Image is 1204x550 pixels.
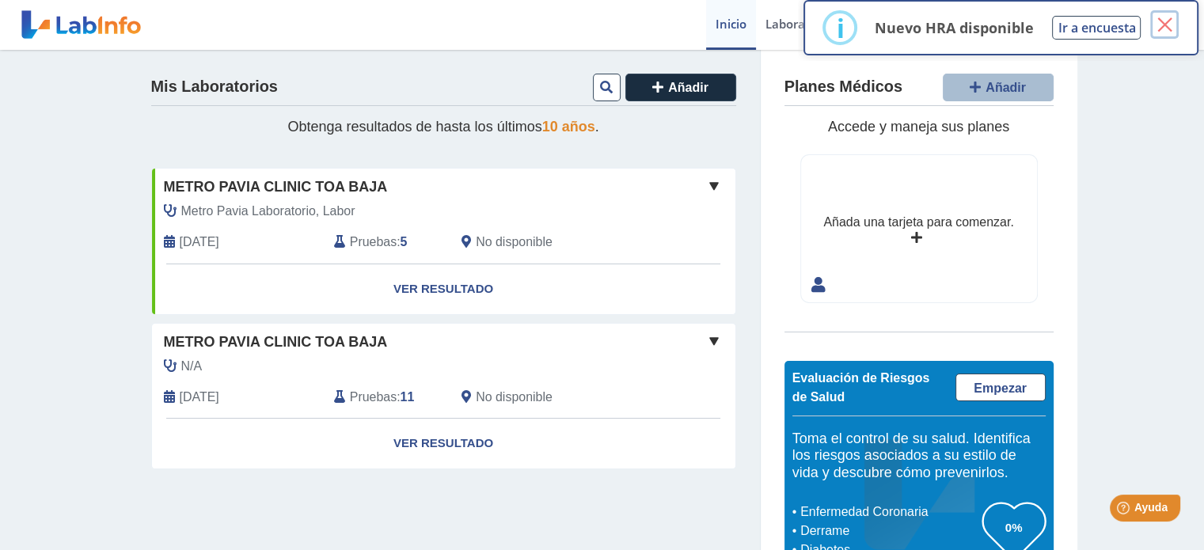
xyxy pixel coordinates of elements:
[986,81,1026,94] span: Añadir
[152,419,735,468] a: Ver Resultado
[792,431,1046,482] h5: Toma el control de su salud. Identifica los riesgos asociados a su estilo de vida y descubre cómo...
[180,388,219,407] span: 2024-08-27
[668,81,708,94] span: Añadir
[542,119,595,135] span: 10 años
[322,388,450,407] div: :
[982,518,1046,537] h3: 0%
[974,381,1027,395] span: Empezar
[796,522,982,541] li: Derrame
[796,503,982,522] li: Enfermedad Coronaria
[164,176,388,198] span: Metro Pavia Clinic Toa Baja
[955,374,1046,401] a: Empezar
[823,213,1013,232] div: Añada una tarjeta para comenzar.
[181,357,203,376] span: N/A
[350,388,397,407] span: Pruebas
[836,13,844,42] div: i
[476,388,553,407] span: No disponible
[401,235,408,248] b: 5
[1063,488,1187,533] iframe: Help widget launcher
[874,18,1033,37] p: Nuevo HRA disponible
[792,371,930,404] span: Evaluación de Riesgos de Salud
[943,74,1054,101] button: Añadir
[164,332,388,353] span: Metro Pavia Clinic Toa Baja
[181,202,355,221] span: Metro Pavia Laboratorio, Labor
[152,264,735,314] a: Ver Resultado
[151,78,278,97] h4: Mis Laboratorios
[476,233,553,252] span: No disponible
[784,78,902,97] h4: Planes Médicos
[401,390,415,404] b: 11
[828,119,1009,135] span: Accede y maneja sus planes
[350,233,397,252] span: Pruebas
[1052,16,1141,40] button: Ir a encuesta
[180,233,219,252] span: 2025-08-25
[322,233,450,252] div: :
[287,119,598,135] span: Obtenga resultados de hasta los últimos .
[625,74,736,101] button: Añadir
[1150,10,1179,39] button: Close this dialog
